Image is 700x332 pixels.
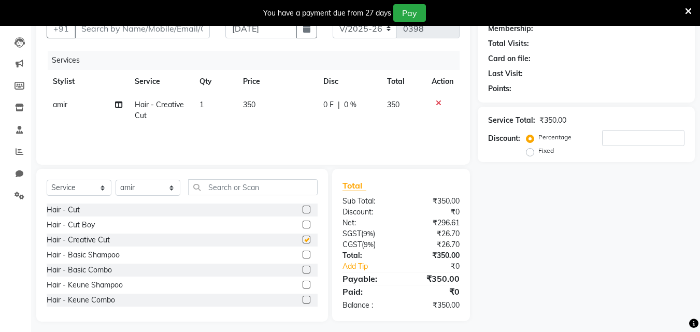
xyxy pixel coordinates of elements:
div: Services [48,51,467,70]
div: ₹350.00 [401,250,467,261]
span: Hair - Creative Cut [135,100,184,120]
div: Hair - Basic Combo [47,265,112,276]
input: Search or Scan [188,179,318,195]
div: ₹0 [412,261,468,272]
div: Sub Total: [335,196,401,207]
th: Disc [317,70,381,93]
div: Membership: [488,23,533,34]
span: 0 F [323,99,334,110]
div: Hair - Creative Cut [47,235,110,246]
th: Qty [193,70,237,93]
div: Hair - Cut Boy [47,220,95,230]
div: Card on file: [488,53,531,64]
div: ₹350.00 [401,300,467,311]
label: Percentage [538,133,572,142]
div: Payable: [335,272,401,285]
div: Points: [488,83,511,94]
span: 0 % [344,99,356,110]
div: ₹0 [401,207,467,218]
button: +91 [47,19,76,38]
th: Service [128,70,194,93]
th: Stylist [47,70,128,93]
th: Total [381,70,426,93]
a: Add Tip [335,261,412,272]
span: CGST [342,240,362,249]
div: Discount: [335,207,401,218]
span: SGST [342,229,361,238]
div: ₹296.61 [401,218,467,228]
span: Total [342,180,366,191]
div: ₹26.70 [401,239,467,250]
div: ₹350.00 [401,272,467,285]
input: Search by Name/Mobile/Email/Code [75,19,210,38]
div: Service Total: [488,115,535,126]
span: 350 [243,100,255,109]
span: 9% [363,229,373,238]
button: Pay [393,4,426,22]
div: Hair - Keune Combo [47,295,115,306]
div: Discount: [488,133,520,144]
div: ₹26.70 [401,228,467,239]
label: Fixed [538,146,554,155]
div: Hair - Basic Shampoo [47,250,120,261]
div: ₹350.00 [401,196,467,207]
span: | [338,99,340,110]
th: Price [237,70,317,93]
div: ( ) [335,228,401,239]
span: 9% [364,240,374,249]
div: Total Visits: [488,38,529,49]
div: ₹0 [401,285,467,298]
span: amir [53,100,67,109]
div: Paid: [335,285,401,298]
div: Last Visit: [488,68,523,79]
th: Action [425,70,460,93]
span: 1 [199,100,204,109]
div: Hair - Keune Shampoo [47,280,123,291]
div: Hair - Cut [47,205,80,215]
div: Balance : [335,300,401,311]
span: 350 [387,100,399,109]
div: ( ) [335,239,401,250]
div: Net: [335,218,401,228]
div: You have a payment due from 27 days [263,8,391,19]
div: ₹350.00 [539,115,566,126]
div: Total: [335,250,401,261]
